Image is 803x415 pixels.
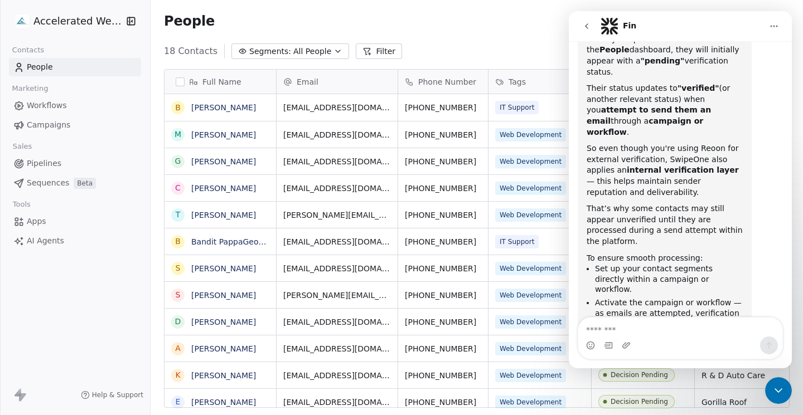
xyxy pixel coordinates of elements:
span: 18 Contacts [164,45,217,58]
span: Pipelines [27,158,61,169]
li: Activate the campaign or workflow — as emails are attempted, verification will happen automatical... [26,286,174,328]
img: logo_orange.svg [18,18,27,27]
span: Web Development [495,262,566,275]
span: [EMAIL_ADDRESS][DOMAIN_NAME] [283,370,391,381]
span: [PHONE_NUMBER] [405,370,481,381]
div: E [176,396,181,408]
div: S [176,262,181,274]
div: So even though you're using Reoon for external verification, SwipeOne also applies an — this help... [18,132,174,187]
div: M [175,129,181,140]
b: People [31,34,61,43]
span: [PHONE_NUMBER] [405,397,481,408]
div: B [175,102,181,114]
a: Help & Support [81,390,143,399]
span: [EMAIL_ADDRESS][DOMAIN_NAME] [283,397,391,408]
span: [PHONE_NUMBER] [405,209,481,221]
a: Workflows [9,96,141,115]
span: Sequences [27,177,69,189]
span: Beta [74,178,96,189]
span: [EMAIL_ADDRESS][DOMAIN_NAME] [283,183,391,194]
span: Web Development [495,128,566,141]
span: [EMAIL_ADDRESS][DOMAIN_NAME] [283,129,391,140]
span: Gorilla Roof [702,397,791,408]
span: Full Name [202,76,241,87]
span: [PHONE_NUMBER] [405,102,481,113]
img: Accelerated-Websites-Logo.png [16,14,29,28]
span: AI Agents [27,235,64,247]
div: To ensure smooth processing: [18,242,174,253]
span: Tags [509,76,526,87]
span: [EMAIL_ADDRESS][DOMAIN_NAME] [283,236,391,247]
span: [PHONE_NUMBER] [405,343,481,354]
span: [PHONE_NUMBER] [405,129,481,140]
div: S [176,289,181,301]
div: Their status updates to (or another relevant status) when you through a . [18,72,174,126]
span: Campaigns [27,119,70,131]
span: Web Development [495,182,566,195]
span: Web Development [495,208,566,222]
span: Contacts [7,42,49,58]
a: [PERSON_NAME] [191,211,256,219]
textarea: Message… [9,306,214,325]
div: When you upload contacts to the dashboard, they will initially appear with a verification status. [18,23,174,66]
div: Email [277,70,398,94]
a: [PERSON_NAME] [191,318,256,326]
button: Send a message… [191,325,209,343]
span: [PHONE_NUMBER] [405,236,481,247]
div: T [176,209,181,221]
button: Emoji picker [17,330,26,339]
span: [EMAIL_ADDRESS][DOMAIN_NAME] [283,316,391,328]
span: Web Development [495,369,566,382]
span: [EMAIL_ADDRESS][DOMAIN_NAME] [283,102,391,113]
a: [PERSON_NAME] [191,398,256,407]
b: "pending" [71,45,115,54]
span: Marketing [7,80,53,97]
div: Decision Pending [611,398,668,406]
div: Keywords by Traffic [123,66,188,73]
span: R & D Auto Care [702,370,791,381]
img: tab_keywords_by_traffic_grey.svg [111,65,120,74]
span: Email [297,76,318,87]
b: attempt to send them an email [18,94,142,114]
a: [PERSON_NAME] [191,291,256,300]
span: [PHONE_NUMBER] [405,263,481,274]
span: [EMAIL_ADDRESS][DOMAIN_NAME] [283,156,391,167]
span: Web Development [495,342,566,355]
a: [PERSON_NAME] [191,371,256,380]
a: [PERSON_NAME] [191,130,256,139]
div: grid [165,94,277,408]
a: Pipelines [9,154,141,173]
span: [EMAIL_ADDRESS][DOMAIN_NAME] [283,343,391,354]
div: D [175,316,181,328]
span: Apps [27,216,46,227]
span: Web Development [495,315,566,329]
b: internal verification layer [58,154,170,163]
button: Upload attachment [53,330,62,339]
span: [EMAIL_ADDRESS][DOMAIN_NAME] [283,263,391,274]
span: Help & Support [92,390,143,399]
span: Tools [8,196,35,213]
div: Phone Number [398,70,488,94]
a: AI Agents [9,232,141,250]
span: [PHONE_NUMBER] [405,156,481,167]
button: Accelerated Websites [13,12,119,31]
span: [PHONE_NUMBER] [405,290,481,301]
a: [PERSON_NAME] [191,157,256,166]
img: tab_domain_overview_orange.svg [30,65,39,74]
span: Web Development [495,396,566,409]
div: G [175,155,181,167]
a: Apps [9,212,141,231]
div: Domain: [DOMAIN_NAME] [29,29,123,38]
span: Accelerated Websites [33,14,123,28]
div: Decision Pending [611,371,668,379]
span: All People [293,46,331,57]
a: [PERSON_NAME] [191,344,256,353]
b: "verified" [109,72,151,81]
span: [PHONE_NUMBER] [405,316,481,328]
a: [PERSON_NAME] [191,103,256,112]
div: C [175,182,181,194]
iframe: Intercom live chat [765,377,792,404]
img: website_grey.svg [18,29,27,38]
div: K [175,369,180,381]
